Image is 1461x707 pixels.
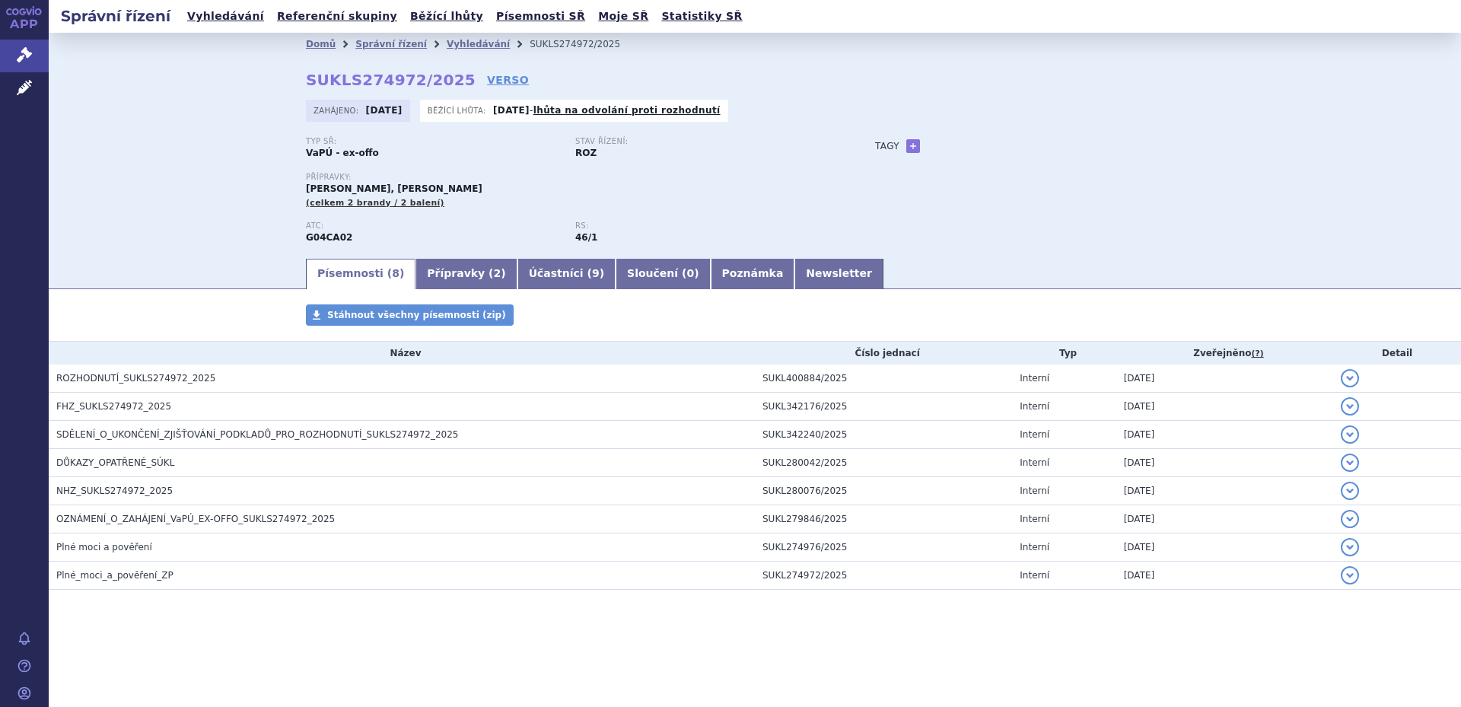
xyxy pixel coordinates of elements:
[592,267,600,279] span: 9
[1116,505,1334,533] td: [DATE]
[1020,486,1049,496] span: Interní
[686,267,694,279] span: 0
[755,562,1012,590] td: SUKL274972/2025
[355,39,427,49] a: Správní řízení
[517,259,616,289] a: Účastníci (9)
[1020,542,1049,553] span: Interní
[493,104,721,116] p: -
[1020,401,1049,412] span: Interní
[1341,425,1359,444] button: detail
[875,137,899,155] h3: Tagy
[493,105,530,116] strong: [DATE]
[1020,373,1049,384] span: Interní
[1116,365,1334,393] td: [DATE]
[56,373,215,384] span: ROZHODNUTÍ_SUKLS274972_2025
[406,6,488,27] a: Běžící lhůty
[1116,533,1334,562] td: [DATE]
[1020,514,1049,524] span: Interní
[56,542,152,553] span: Plné moci a pověření
[306,304,514,326] a: Stáhnout všechny písemnosti (zip)
[306,71,476,89] strong: SUKLS274972/2025
[306,137,560,146] p: Typ SŘ:
[1116,342,1334,365] th: Zveřejněno
[1341,454,1359,472] button: detail
[575,221,829,231] p: RS:
[56,457,174,468] span: DŮKAZY_OPATŘENÉ_SÚKL
[392,267,399,279] span: 8
[306,259,415,289] a: Písemnosti (8)
[1116,477,1334,505] td: [DATE]
[1252,349,1264,359] abbr: (?)
[575,137,829,146] p: Stav řízení:
[56,401,171,412] span: FHZ_SUKLS274972_2025
[306,198,444,208] span: (celkem 2 brandy / 2 balení)
[1341,510,1359,528] button: detail
[447,39,510,49] a: Vyhledávání
[327,310,506,320] span: Stáhnout všechny písemnosti (zip)
[1341,538,1359,556] button: detail
[1116,393,1334,421] td: [DATE]
[56,570,173,581] span: Plné_moci_a_pověření_ZP
[314,104,361,116] span: Zahájeno:
[49,342,755,365] th: Název
[755,477,1012,505] td: SUKL280076/2025
[487,72,529,88] a: VERSO
[755,505,1012,533] td: SUKL279846/2025
[272,6,402,27] a: Referenční skupiny
[1020,457,1049,468] span: Interní
[575,148,597,158] strong: ROZ
[1116,562,1334,590] td: [DATE]
[794,259,883,289] a: Newsletter
[616,259,710,289] a: Sloučení (0)
[306,173,845,182] p: Přípravky:
[755,449,1012,477] td: SUKL280042/2025
[492,6,590,27] a: Písemnosti SŘ
[306,232,352,243] strong: TAMSULOSIN
[428,104,489,116] span: Běžící lhůta:
[56,486,173,496] span: NHZ_SUKLS274972_2025
[1341,397,1359,416] button: detail
[1012,342,1116,365] th: Typ
[306,39,336,49] a: Domů
[1116,449,1334,477] td: [DATE]
[56,429,458,440] span: SDĚLENÍ_O_UKONČENÍ_ZJIŠŤOVÁNÍ_PODKLADŮ_PRO_ROZHODNUTÍ_SUKLS274972_2025
[755,342,1012,365] th: Číslo jednací
[906,139,920,153] a: +
[494,267,501,279] span: 2
[755,533,1012,562] td: SUKL274976/2025
[49,5,183,27] h2: Správní řízení
[755,421,1012,449] td: SUKL342240/2025
[56,514,335,524] span: OZNÁMENÍ_O_ZAHÁJENÍ_VaPÚ_EX-OFFO_SUKLS274972_2025
[711,259,795,289] a: Poznámka
[1333,342,1461,365] th: Detail
[1341,482,1359,500] button: detail
[533,105,721,116] a: lhůta na odvolání proti rozhodnutí
[306,183,482,194] span: [PERSON_NAME], [PERSON_NAME]
[306,148,379,158] strong: VaPÚ - ex-offo
[306,221,560,231] p: ATC:
[575,232,597,243] strong: léčiva k terapii benigní hyperplazie prostaty, antagonisté alfa adrenergních receptorů, p.o.
[1020,570,1049,581] span: Interní
[415,259,517,289] a: Přípravky (2)
[530,33,640,56] li: SUKLS274972/2025
[183,6,269,27] a: Vyhledávání
[594,6,653,27] a: Moje SŘ
[1341,369,1359,387] button: detail
[657,6,746,27] a: Statistiky SŘ
[1020,429,1049,440] span: Interní
[1341,566,1359,584] button: detail
[1116,421,1334,449] td: [DATE]
[755,365,1012,393] td: SUKL400884/2025
[366,105,403,116] strong: [DATE]
[755,393,1012,421] td: SUKL342176/2025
